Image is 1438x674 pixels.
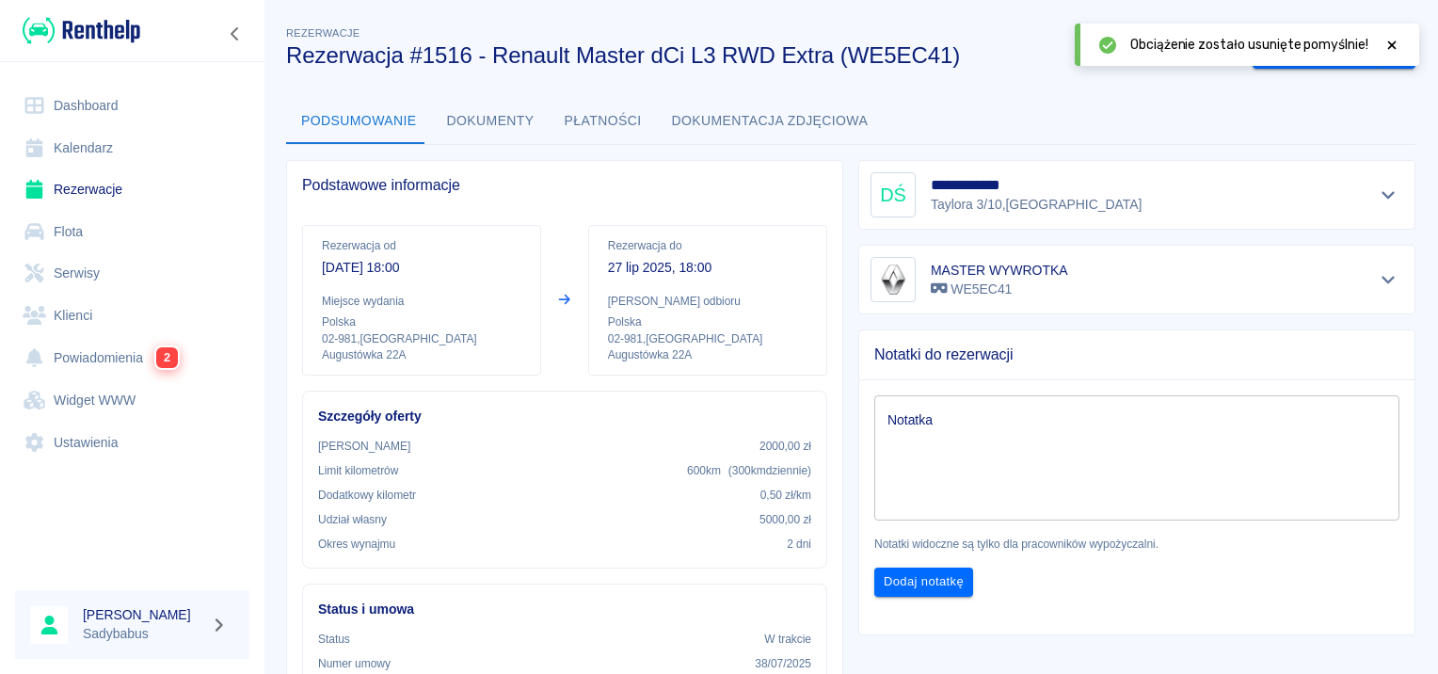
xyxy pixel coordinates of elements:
[608,330,807,347] p: 02-981 , [GEOGRAPHIC_DATA]
[931,195,1142,215] p: Taylora 3/10 , [GEOGRAPHIC_DATA]
[221,22,249,46] button: Zwiń nawigację
[156,347,178,368] span: 2
[322,313,521,330] p: Polska
[322,293,521,310] p: Miejsce wydania
[550,99,657,144] button: Płatności
[318,655,391,672] p: Numer umowy
[318,407,811,426] h6: Szczegóły oferty
[23,15,140,46] img: Renthelp logo
[931,280,1067,299] p: WE5EC41
[931,261,1067,280] h6: MASTER WYWROTKA
[302,176,827,195] span: Podstawowe informacje
[760,487,811,504] p: 0,50 zł /km
[318,511,387,528] p: Udział własny
[318,631,350,648] p: Status
[318,462,398,479] p: Limit kilometrów
[1373,182,1404,208] button: Pokaż szczegóły
[15,252,249,295] a: Serwisy
[15,85,249,127] a: Dashboard
[657,99,884,144] button: Dokumentacja zdjęciowa
[15,15,140,46] a: Renthelp logo
[322,237,521,254] p: Rezerwacja od
[15,422,249,464] a: Ustawienia
[83,605,203,624] h6: [PERSON_NAME]
[1373,266,1404,293] button: Pokaż szczegóły
[728,464,811,477] span: ( 300 km dziennie )
[874,261,912,298] img: Image
[759,438,811,455] p: 2000,00 zł
[608,347,807,363] p: Augustówka 22A
[318,600,811,619] h6: Status i umowa
[787,536,811,553] p: 2 dni
[15,295,249,337] a: Klienci
[871,172,916,217] div: DŚ
[318,487,416,504] p: Dodatkowy kilometr
[286,27,359,39] span: Rezerwacje
[286,42,1238,69] h3: Rezerwacja #1516 - Renault Master dCi L3 RWD Extra (WE5EC41)
[322,347,521,363] p: Augustówka 22A
[608,258,807,278] p: 27 lip 2025, 18:00
[608,293,807,310] p: [PERSON_NAME] odbioru
[15,336,249,379] a: Powiadomienia2
[608,237,807,254] p: Rezerwacja do
[874,536,1399,553] p: Notatki widoczne są tylko dla pracowników wypożyczalni.
[318,536,395,553] p: Okres wynajmu
[322,330,521,347] p: 02-981 , [GEOGRAPHIC_DATA]
[15,379,249,422] a: Widget WWW
[764,631,811,648] p: W trakcie
[759,511,811,528] p: 5000,00 zł
[322,258,521,278] p: [DATE] 18:00
[286,99,432,144] button: Podsumowanie
[687,462,811,479] p: 600 km
[1130,35,1368,55] span: Obciążenie zostało usunięte pomyślnie!
[15,127,249,169] a: Kalendarz
[318,438,410,455] p: [PERSON_NAME]
[83,624,203,644] p: Sadybabus
[15,168,249,211] a: Rezerwacje
[608,313,807,330] p: Polska
[874,345,1399,364] span: Notatki do rezerwacji
[755,655,811,672] p: 38/07/2025
[15,211,249,253] a: Flota
[432,99,550,144] button: Dokumenty
[874,568,973,597] button: Dodaj notatkę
